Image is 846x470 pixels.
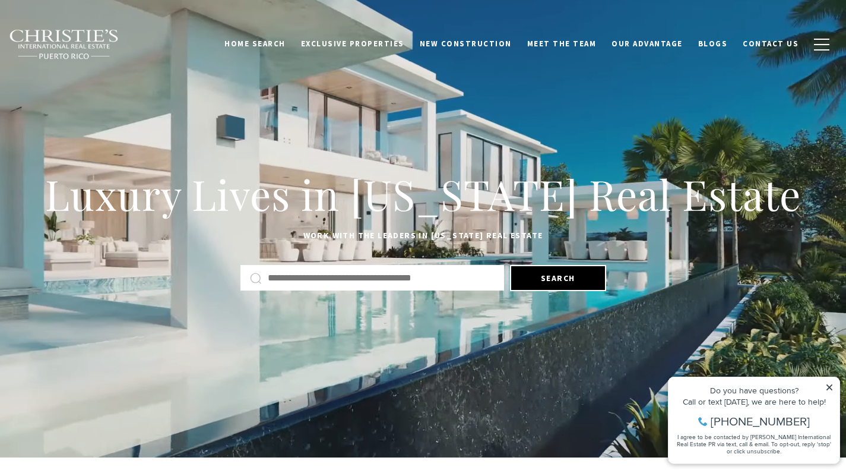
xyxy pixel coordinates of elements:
[420,39,512,49] span: New Construction
[9,29,119,60] img: Christie's International Real Estate black text logo
[217,33,293,55] a: Home Search
[698,39,728,49] span: Blogs
[12,38,172,46] div: Call or text [DATE], we are here to help!
[15,73,169,96] span: I agree to be contacted by [PERSON_NAME] International Real Estate PR via text, call & email. To ...
[510,265,606,291] button: Search
[12,27,172,35] div: Do you have questions?
[293,33,412,55] a: Exclusive Properties
[268,270,495,286] input: Search by Address, City, or Neighborhood
[806,27,837,62] button: button
[49,56,148,68] span: [PHONE_NUMBER]
[412,33,519,55] a: New Construction
[301,39,404,49] span: Exclusive Properties
[37,168,809,220] h1: Luxury Lives in [US_STATE] Real Estate
[604,33,690,55] a: Our Advantage
[519,33,604,55] a: Meet the Team
[743,39,799,49] span: Contact Us
[611,39,683,49] span: Our Advantage
[37,229,809,243] p: Work with the leaders in [US_STATE] Real Estate
[690,33,736,55] a: Blogs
